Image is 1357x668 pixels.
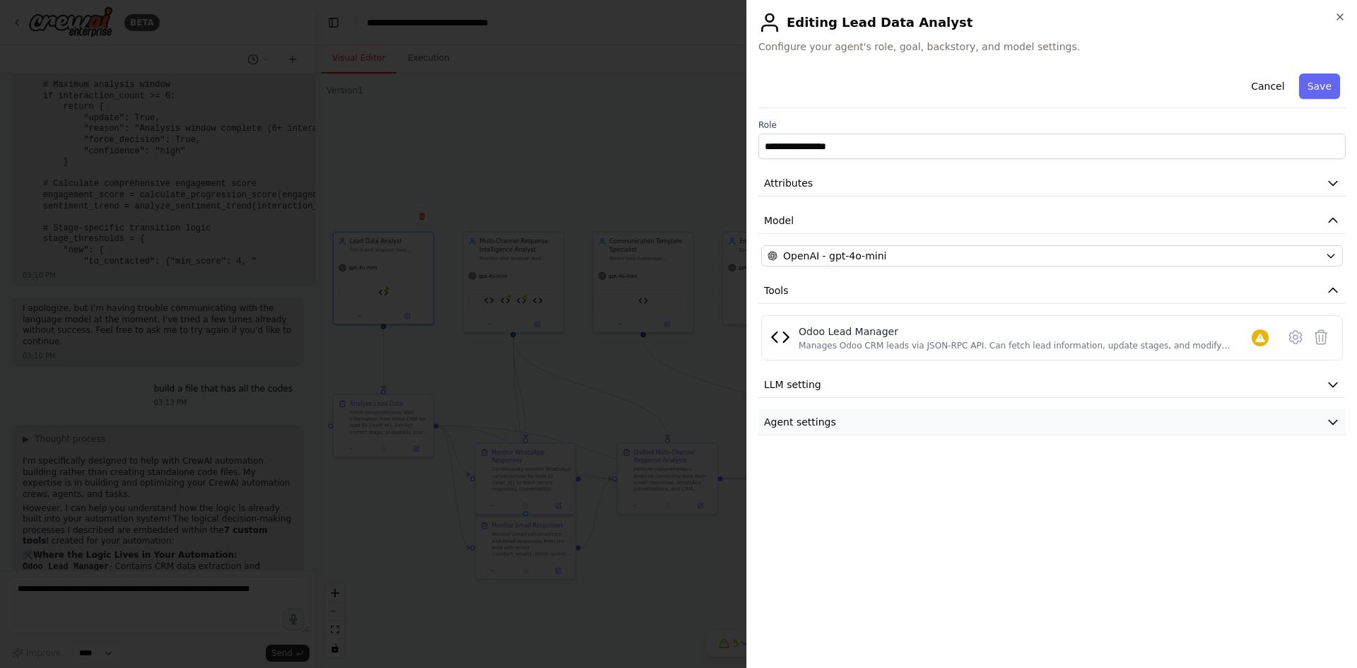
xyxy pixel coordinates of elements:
[758,278,1346,304] button: Tools
[758,409,1346,435] button: Agent settings
[758,40,1346,54] span: Configure your agent's role, goal, backstory, and model settings.
[799,324,1252,339] div: Odoo Lead Manager
[799,340,1252,351] div: Manages Odoo CRM leads via JSON-RPC API. Can fetch lead information, update stages, and modify pr...
[758,208,1346,234] button: Model
[764,377,821,392] span: LLM setting
[1243,74,1293,99] button: Cancel
[783,249,886,263] span: OpenAI - gpt-4o-mini
[1299,74,1340,99] button: Save
[758,372,1346,398] button: LLM setting
[761,245,1343,266] button: OpenAI - gpt-4o-mini
[758,119,1346,131] label: Role
[1308,324,1334,350] button: Delete tool
[770,327,790,347] img: Odoo Lead Manager
[764,176,813,190] span: Attributes
[764,415,836,429] span: Agent settings
[764,283,789,298] span: Tools
[758,170,1346,197] button: Attributes
[764,213,794,228] span: Model
[1283,324,1308,350] button: Configure tool
[758,11,1346,34] h2: Editing Lead Data Analyst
